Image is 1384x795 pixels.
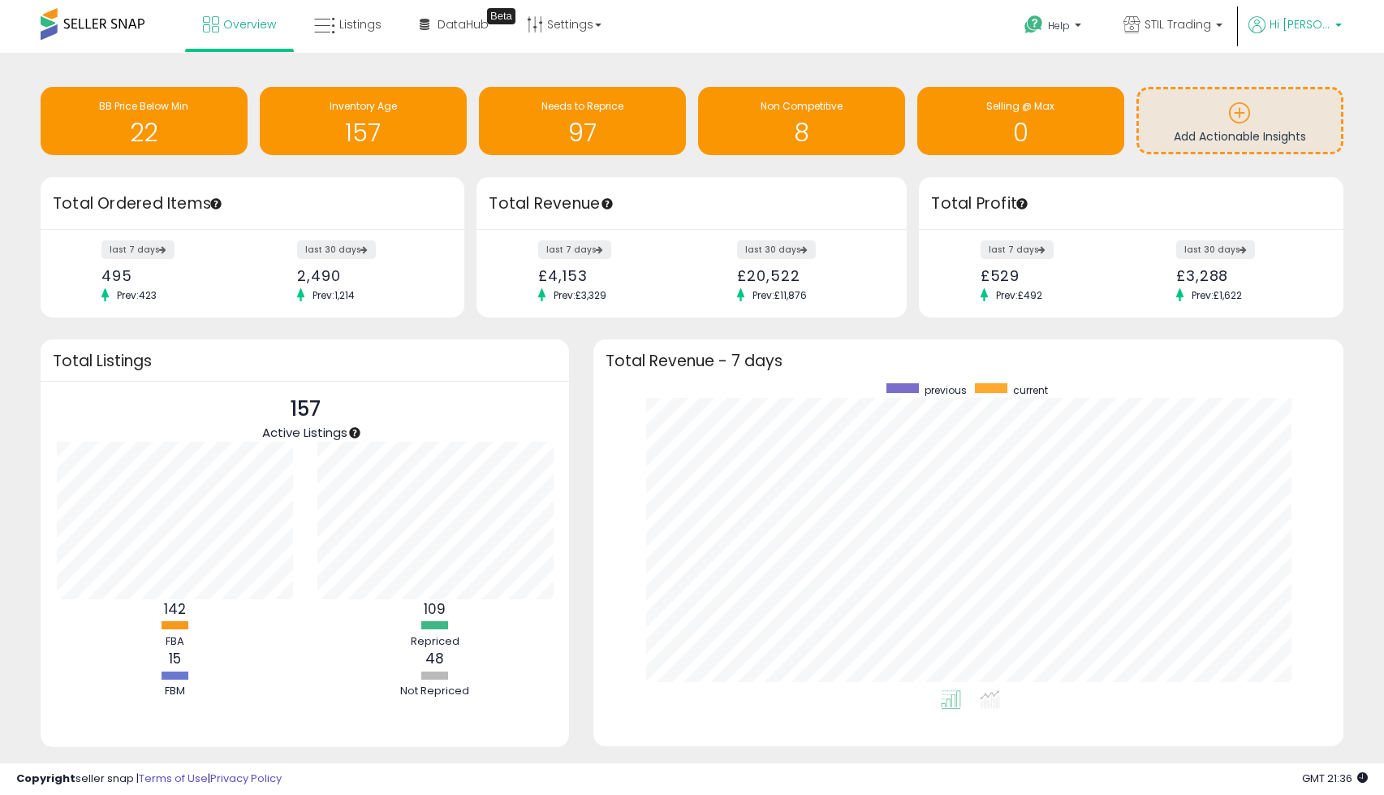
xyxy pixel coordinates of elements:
[339,16,382,32] span: Listings
[268,119,459,146] h1: 157
[53,355,557,367] h3: Total Listings
[425,649,444,668] b: 48
[545,288,614,302] span: Prev: £3,329
[386,684,484,699] div: Not Repriced
[1145,16,1211,32] span: STIL Trading
[606,355,1331,367] h3: Total Revenue - 7 days
[16,771,75,786] strong: Copyright
[988,288,1050,302] span: Prev: £492
[925,383,967,397] span: previous
[297,240,376,259] label: last 30 days
[541,99,623,113] span: Needs to Reprice
[49,119,239,146] h1: 22
[386,634,484,650] div: Repriced
[101,240,175,259] label: last 7 days
[487,119,678,146] h1: 97
[706,119,897,146] h1: 8
[164,599,186,619] b: 142
[917,87,1124,155] a: Selling @ Max 0
[698,87,905,155] a: Non Competitive 8
[16,771,282,787] div: seller snap | |
[1011,2,1097,53] a: Help
[538,240,611,259] label: last 7 days
[101,267,240,284] div: 495
[1013,383,1048,397] span: current
[139,771,208,786] a: Terms of Use
[1184,288,1250,302] span: Prev: £1,622
[126,634,223,650] div: FBA
[262,424,347,441] span: Active Listings
[737,267,878,284] div: £20,522
[297,267,436,284] div: 2,490
[304,288,363,302] span: Prev: 1,214
[347,426,362,440] div: Tooltip anchor
[210,771,282,786] a: Privacy Policy
[600,197,614,211] div: Tooltip anchor
[330,99,397,113] span: Inventory Age
[981,267,1119,284] div: £529
[538,267,679,284] div: £4,153
[438,16,489,32] span: DataHub
[209,197,223,211] div: Tooltip anchor
[126,684,223,699] div: FBM
[1176,267,1315,284] div: £3,288
[479,87,686,155] a: Needs to Reprice 97
[260,87,467,155] a: Inventory Age 157
[262,394,347,425] p: 157
[169,649,181,668] b: 15
[109,288,165,302] span: Prev: 423
[744,288,815,302] span: Prev: £11,876
[223,16,276,32] span: Overview
[1048,19,1070,32] span: Help
[1024,15,1044,35] i: Get Help
[1176,240,1255,259] label: last 30 days
[1139,89,1341,152] a: Add Actionable Insights
[99,99,188,113] span: BB Price Below Min
[489,192,895,215] h3: Total Revenue
[981,240,1054,259] label: last 7 days
[986,99,1054,113] span: Selling @ Max
[1248,16,1342,53] a: Hi [PERSON_NAME]
[53,192,452,215] h3: Total Ordered Items
[925,119,1116,146] h1: 0
[424,599,446,619] b: 109
[1015,197,1029,211] div: Tooltip anchor
[41,87,248,155] a: BB Price Below Min 22
[931,192,1330,215] h3: Total Profit
[761,99,843,113] span: Non Competitive
[1302,771,1368,786] span: 2025-09-15 21:36 GMT
[1174,128,1306,145] span: Add Actionable Insights
[1270,16,1330,32] span: Hi [PERSON_NAME]
[737,240,816,259] label: last 30 days
[487,8,515,24] div: Tooltip anchor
